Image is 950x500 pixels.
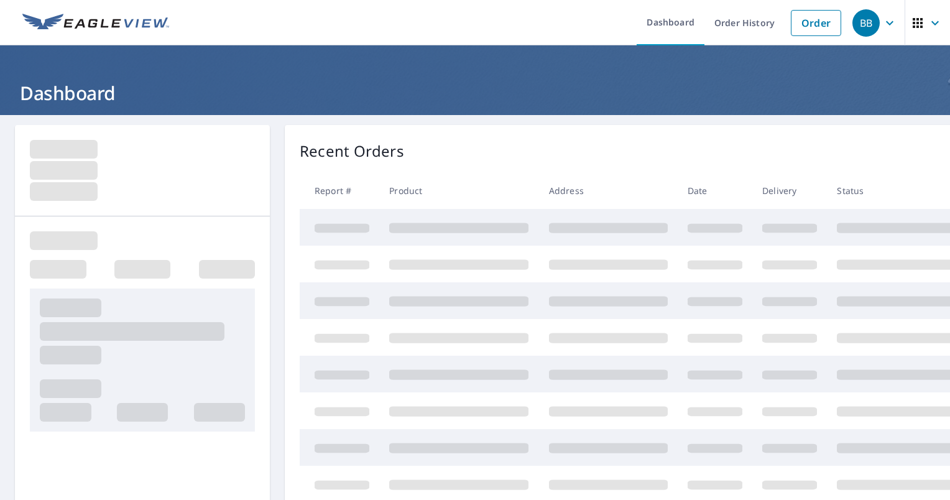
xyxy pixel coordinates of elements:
th: Date [678,172,752,209]
th: Address [539,172,678,209]
h1: Dashboard [15,80,935,106]
a: Order [791,10,841,36]
p: Recent Orders [300,140,404,162]
th: Product [379,172,538,209]
div: BB [852,9,880,37]
th: Delivery [752,172,827,209]
th: Report # [300,172,379,209]
img: EV Logo [22,14,169,32]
